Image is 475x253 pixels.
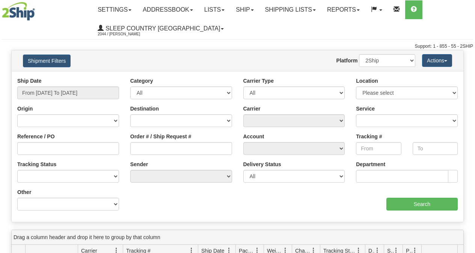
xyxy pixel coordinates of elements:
[98,30,154,38] span: 2044 / [PERSON_NAME]
[137,0,199,19] a: Addressbook
[356,142,401,155] input: From
[356,105,375,112] label: Service
[23,55,71,67] button: Shipment Filters
[230,0,259,19] a: Ship
[2,2,35,21] img: logo2044.jpg
[243,105,261,112] label: Carrier
[130,105,159,112] label: Destination
[17,188,31,196] label: Other
[92,0,137,19] a: Settings
[356,161,385,168] label: Department
[199,0,230,19] a: Lists
[458,88,474,165] iframe: chat widget
[259,0,321,19] a: Shipping lists
[243,133,264,140] label: Account
[130,161,148,168] label: Sender
[17,77,42,85] label: Ship Date
[17,105,33,112] label: Origin
[92,19,229,38] a: Sleep Country [GEOGRAPHIC_DATA] 2044 / [PERSON_NAME]
[17,161,56,168] label: Tracking Status
[243,161,281,168] label: Delivery Status
[104,25,220,32] span: Sleep Country [GEOGRAPHIC_DATA]
[17,133,55,140] label: Reference / PO
[2,43,473,50] div: Support: 1 - 855 - 55 - 2SHIP
[356,133,382,140] label: Tracking #
[243,77,274,85] label: Carrier Type
[422,54,452,67] button: Actions
[386,198,458,211] input: Search
[336,57,358,64] label: Platform
[130,77,153,85] label: Category
[413,142,458,155] input: To
[356,77,378,85] label: Location
[321,0,365,19] a: Reports
[12,230,463,245] div: grid grouping header
[130,133,192,140] label: Order # / Ship Request #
